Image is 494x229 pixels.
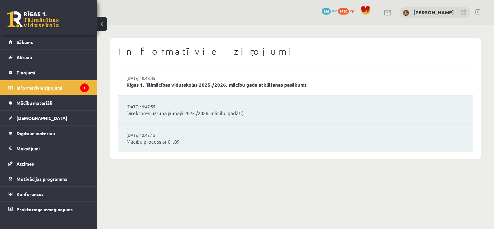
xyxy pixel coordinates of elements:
span: 6240 [338,8,349,15]
a: [DATE] 10:48:45 [126,75,175,82]
span: Aktuāli [16,54,32,60]
legend: Informatīvie ziņojumi [16,80,89,95]
span: [DEMOGRAPHIC_DATA] [16,115,67,121]
span: Konferences [16,191,44,197]
legend: Ziņojumi [16,65,89,80]
a: Maksājumi [8,141,89,156]
a: Proktoringa izmēģinājums [8,202,89,217]
a: [DATE] 12:43:15 [126,132,175,138]
span: Digitālie materiāli [16,130,55,136]
a: Informatīvie ziņojumi1 [8,80,89,95]
span: 486 [322,8,331,15]
img: Kendija Anete Kraukle [403,10,409,16]
a: Konferences [8,187,89,202]
a: [DEMOGRAPHIC_DATA] [8,111,89,125]
a: 486 mP [322,8,337,13]
legend: Maksājumi [16,141,89,156]
i: 1 [80,83,89,92]
span: xp [350,8,354,13]
a: 6240 xp [338,8,357,13]
a: Rīgas 1. Tālmācības vidusskola [7,11,59,27]
span: Proktoringa izmēģinājums [16,206,73,212]
span: Motivācijas programma [16,176,68,182]
a: Sākums [8,35,89,49]
span: Mācību materiāli [16,100,52,106]
a: Ziņojumi [8,65,89,80]
span: mP [332,8,337,13]
a: Mācību materiāli [8,95,89,110]
a: [PERSON_NAME] [413,9,454,16]
a: Aktuāli [8,50,89,65]
span: Atzīmes [16,161,34,167]
a: Mācību process ar 01.09. [126,138,465,146]
a: Motivācijas programma [8,171,89,186]
a: Atzīmes [8,156,89,171]
a: Rīgas 1. Tālmācības vidusskolas 2025./2026. mācību gada atklāšanas pasākums [126,81,465,89]
h1: Informatīvie ziņojumi [118,46,473,57]
a: [DATE] 19:47:55 [126,104,175,110]
a: Direktores uzruna jaunajā 2025./2026. mācību gadā! :) [126,110,465,117]
span: Sākums [16,39,33,45]
a: Digitālie materiāli [8,126,89,141]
